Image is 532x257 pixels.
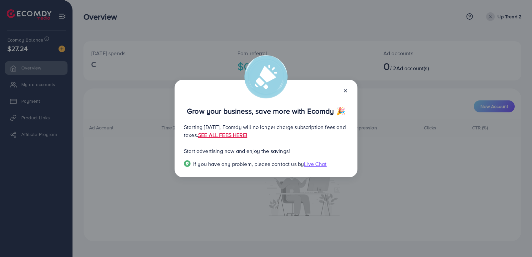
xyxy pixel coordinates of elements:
a: SEE ALL FEES HERE! [198,131,247,139]
p: Starting [DATE], Ecomdy will no longer charge subscription fees and taxes. [184,123,348,139]
img: Popup guide [184,160,191,167]
img: alert [244,55,288,98]
p: Grow your business, save more with Ecomdy 🎉 [184,107,348,115]
span: If you have any problem, please contact us by [193,160,304,168]
span: Live Chat [304,160,327,168]
p: Start advertising now and enjoy the savings! [184,147,348,155]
